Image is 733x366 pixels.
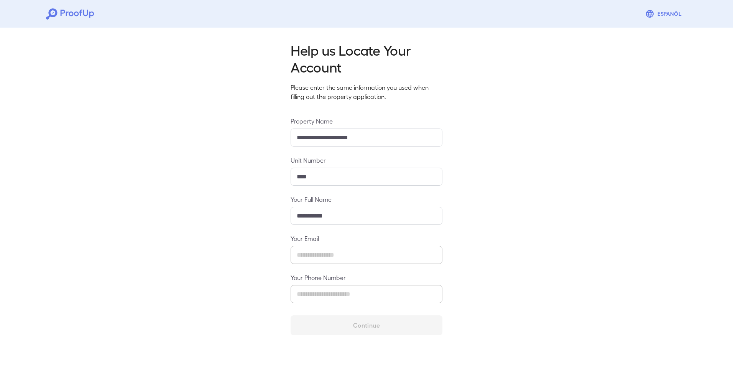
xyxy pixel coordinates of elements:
p: Please enter the same information you used when filling out the property application. [291,83,442,101]
h2: Help us Locate Your Account [291,41,442,75]
label: Property Name [291,117,442,125]
label: Unit Number [291,156,442,165]
label: Your Email [291,234,442,243]
button: Espanõl [642,6,687,21]
label: Your Phone Number [291,273,442,282]
label: Your Full Name [291,195,442,204]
